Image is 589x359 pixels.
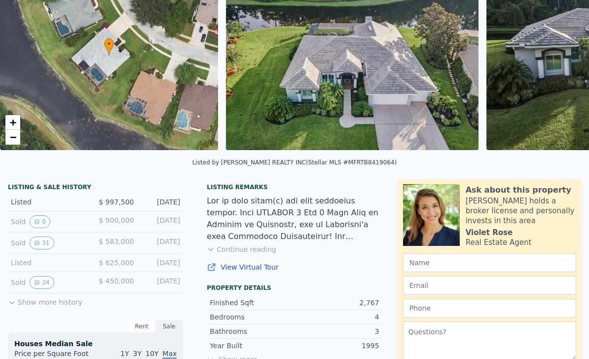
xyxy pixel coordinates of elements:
div: Lor ip dolo sitam(c) adi elit seddoeius tempor. Inci UTLABOR 3 Etd 0 Magn Aliq en Adminim ve Quis... [207,195,382,242]
div: [PERSON_NAME] holds a broker license and personally invests in this area [466,196,576,226]
div: Listing remarks [207,183,382,191]
span: $ 900,000 [99,216,134,224]
div: Listed [11,197,88,207]
div: Sold [11,215,88,228]
button: View historical data [30,237,54,249]
div: [DATE] [142,258,180,268]
div: Ask about this property [466,184,571,196]
div: Violet Rose [466,228,513,238]
div: [DATE] [142,197,180,207]
div: Sold [11,237,88,249]
span: • [104,40,114,48]
div: Rent [128,320,155,333]
div: [DATE] [142,237,180,249]
button: Continue reading [207,244,276,254]
span: + [10,116,16,128]
div: Bathrooms [210,326,294,336]
input: Name [403,253,576,272]
span: − [10,131,16,143]
a: View Virtual Tour [207,262,382,272]
span: $ 583,000 [99,238,134,245]
div: Sale [155,320,183,333]
span: 1Y [120,350,129,358]
div: • [104,38,114,55]
div: Sold [11,276,88,289]
input: Email [403,276,576,295]
div: [DATE] [142,215,180,228]
button: Show more history [8,293,82,307]
div: 2,767 [294,298,379,308]
span: 3Y [133,350,142,358]
span: $ 625,000 [99,259,134,267]
div: [DATE] [142,276,180,289]
div: 3 [294,326,379,336]
div: Year Built [210,341,294,351]
a: Zoom out [5,130,20,145]
a: Zoom in [5,115,20,130]
button: View historical data [30,215,50,228]
div: LISTING & SALE HISTORY [8,183,183,193]
span: 10Y [146,350,158,358]
div: Houses Median Sale [14,339,177,349]
div: Finished Sqft [210,298,294,308]
span: $ 997,500 [99,198,134,206]
div: Listed by [PERSON_NAME] REALTY INC (Stellar MLS #MFRTB8419064) [192,159,397,166]
input: Phone [403,299,576,318]
div: Bedrooms [210,312,294,322]
div: Real Estate Agent [466,238,532,247]
span: $ 450,000 [99,277,134,285]
div: 1995 [294,341,379,351]
div: Listed [11,258,88,268]
div: 4 [294,312,379,322]
div: Property details [207,284,382,292]
button: View historical data [30,276,54,289]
